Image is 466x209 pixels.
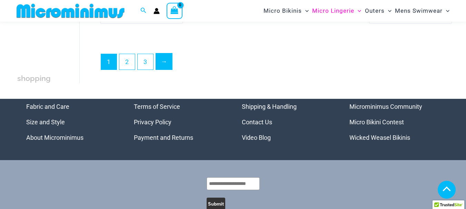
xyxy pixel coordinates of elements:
a: Terms of Service [134,103,180,110]
a: View Shopping Cart, empty [167,3,182,19]
nav: Site Navigation [261,1,452,21]
span: Menu Toggle [302,2,309,20]
nav: Menu [349,99,440,145]
a: OutersMenu ToggleMenu Toggle [363,2,393,20]
span: shopping [17,74,51,83]
aside: Footer Widget 1 [26,99,117,145]
span: Micro Lingerie [312,2,354,20]
a: Payment and Returns [134,134,193,141]
a: → [156,53,172,70]
a: Micro Bikini Contest [349,118,404,126]
span: Outers [365,2,385,20]
h3: Micro Lingerie [17,72,55,107]
nav: Menu [242,99,333,145]
a: Fabric and Care [26,103,69,110]
a: Micro BikinisMenu ToggleMenu Toggle [262,2,310,20]
nav: Menu [26,99,117,145]
img: MM SHOP LOGO FLAT [14,3,127,19]
span: Menu Toggle [443,2,449,20]
a: Mens SwimwearMenu ToggleMenu Toggle [393,2,451,20]
a: Account icon link [153,8,160,14]
a: Wicked Weasel Bikinis [349,134,410,141]
a: Shipping & Handling [242,103,297,110]
a: Search icon link [140,7,147,15]
a: Video Blog [242,134,271,141]
aside: Footer Widget 3 [242,99,333,145]
aside: Footer Widget 4 [349,99,440,145]
span: Menu Toggle [385,2,391,20]
a: Micro LingerieMenu ToggleMenu Toggle [310,2,363,20]
a: About Microminimus [26,134,83,141]
a: Microminimus Community [349,103,422,110]
nav: Menu [134,99,225,145]
a: Page 3 [138,54,153,70]
span: Mens Swimwear [395,2,443,20]
span: Menu Toggle [354,2,361,20]
a: Contact Us [242,118,272,126]
span: Micro Bikinis [264,2,302,20]
a: Size and Style [26,118,65,126]
nav: Product Pagination [100,53,452,74]
aside: Footer Widget 2 [134,99,225,145]
span: Page 1 [101,54,117,70]
a: Page 2 [119,54,135,70]
a: Privacy Policy [134,118,171,126]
